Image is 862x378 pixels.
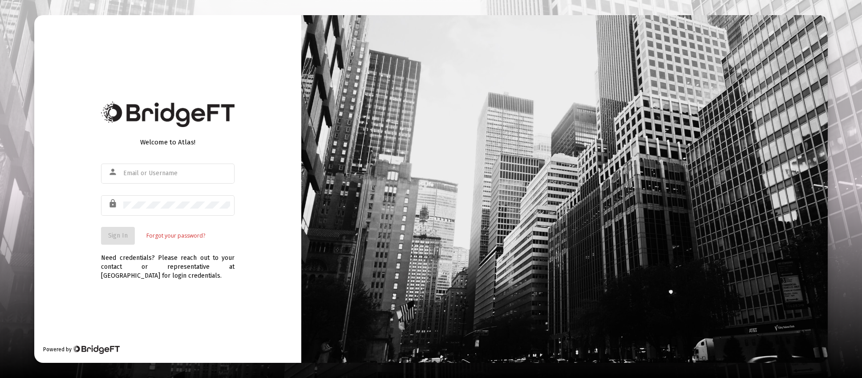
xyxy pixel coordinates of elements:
[73,345,119,354] img: Bridge Financial Technology Logo
[108,167,119,177] mat-icon: person
[146,231,205,240] a: Forgot your password?
[101,102,235,127] img: Bridge Financial Technology Logo
[43,345,119,354] div: Powered by
[101,227,135,245] button: Sign In
[101,138,235,147] div: Welcome to Atlas!
[101,245,235,280] div: Need credentials? Please reach out to your contact or representative at [GEOGRAPHIC_DATA] for log...
[108,198,119,209] mat-icon: lock
[123,170,230,177] input: Email or Username
[108,232,128,239] span: Sign In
